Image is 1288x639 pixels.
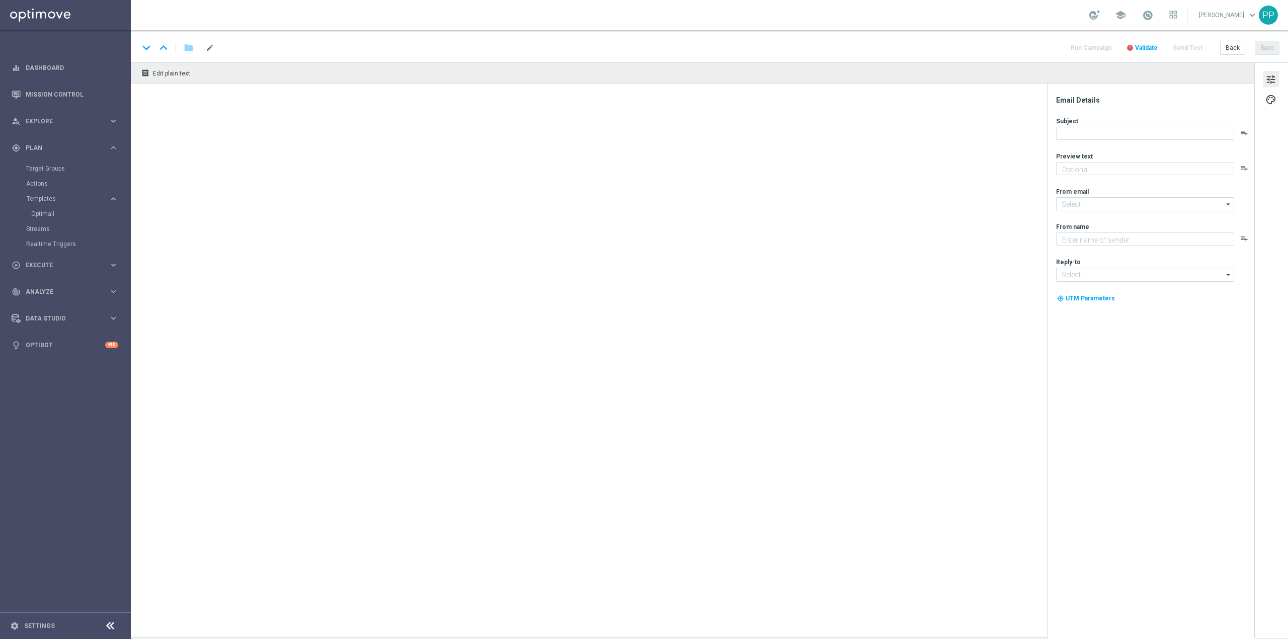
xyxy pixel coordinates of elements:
[12,54,118,81] div: Dashboard
[12,63,21,72] i: equalizer
[26,191,130,221] div: Templates
[1240,234,1248,243] button: playlist_add
[1056,197,1234,211] input: Select
[1056,117,1078,125] label: Subject
[1259,6,1278,25] div: PP
[109,313,118,323] i: keyboard_arrow_right
[1265,93,1276,106] span: palette
[1126,44,1134,51] i: error
[1255,41,1279,55] button: Save
[1247,10,1258,21] span: keyboard_arrow_down
[26,315,109,322] span: Data Studio
[109,260,118,270] i: keyboard_arrow_right
[12,117,21,126] i: person_search
[12,117,109,126] div: Explore
[11,261,119,269] button: play_circle_outline Execute keyboard_arrow_right
[12,81,118,108] div: Mission Control
[11,144,119,152] button: gps_fixed Plan keyboard_arrow_right
[12,287,21,296] i: track_changes
[184,42,194,54] i: folder
[153,70,190,77] span: Edit plain text
[1056,293,1116,304] button: my_location UTM Parameters
[26,332,105,358] a: Optibot
[105,342,118,348] div: +10
[12,314,109,323] div: Data Studio
[26,54,118,81] a: Dashboard
[1057,295,1064,302] i: my_location
[109,143,118,152] i: keyboard_arrow_right
[12,287,109,296] div: Analyze
[139,40,154,55] i: keyboard_arrow_down
[109,287,118,296] i: keyboard_arrow_right
[12,143,21,152] i: gps_fixed
[26,225,105,233] a: Streams
[12,143,109,152] div: Plan
[11,314,119,323] button: Data Studio keyboard_arrow_right
[1125,41,1159,55] button: error Validate
[26,195,119,203] button: Templates keyboard_arrow_right
[26,289,109,295] span: Analyze
[26,176,130,191] div: Actions
[1265,73,1276,86] span: tune
[11,91,119,99] div: Mission Control
[12,332,118,358] div: Optibot
[183,40,195,56] button: folder
[31,210,105,218] a: Optimail
[26,221,130,236] div: Streams
[1066,295,1115,302] span: UTM Parameters
[26,236,130,252] div: Realtime Triggers
[1135,44,1158,51] span: Validate
[26,240,105,248] a: Realtime Triggers
[1056,96,1253,105] div: Email Details
[1198,8,1259,23] a: [PERSON_NAME]keyboard_arrow_down
[1240,129,1248,137] button: playlist_add
[12,261,21,270] i: play_circle_outline
[1115,10,1126,21] span: school
[12,261,109,270] div: Execute
[11,64,119,72] button: equalizer Dashboard
[12,341,21,350] i: lightbulb
[24,623,55,629] a: Settings
[11,288,119,296] button: track_changes Analyze keyboard_arrow_right
[1056,258,1081,266] label: Reply-to
[109,194,118,204] i: keyboard_arrow_right
[1056,268,1234,282] input: Select
[10,621,19,630] i: settings
[1263,91,1279,107] button: palette
[31,206,130,221] div: Optimail
[26,165,105,173] a: Target Groups
[26,180,105,188] a: Actions
[109,116,118,126] i: keyboard_arrow_right
[1056,223,1089,231] label: From name
[1224,198,1234,211] i: arrow_drop_down
[139,66,195,79] button: receipt Edit plain text
[26,145,109,151] span: Plan
[1263,71,1279,87] button: tune
[26,262,109,268] span: Execute
[11,341,119,349] button: lightbulb Optibot +10
[26,81,118,108] a: Mission Control
[141,69,149,77] i: receipt
[27,196,109,202] div: Templates
[1056,152,1093,161] label: Preview text
[26,118,109,124] span: Explore
[205,43,214,52] span: mode_edit
[11,117,119,125] button: person_search Explore keyboard_arrow_right
[1220,41,1245,55] button: Back
[156,40,171,55] i: keyboard_arrow_up
[27,196,99,202] span: Templates
[26,161,130,176] div: Target Groups
[1056,188,1089,196] label: From email
[1240,164,1248,172] button: playlist_add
